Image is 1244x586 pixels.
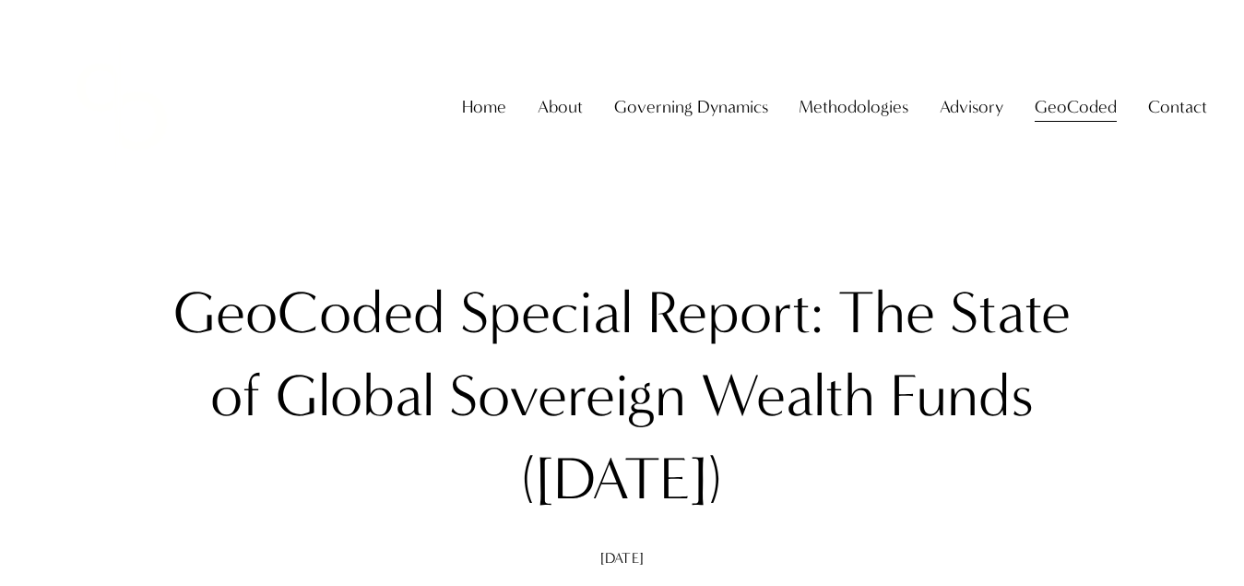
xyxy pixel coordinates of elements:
[37,22,207,192] img: Christopher Sanchez &amp; Co.
[160,271,1084,521] h1: GeoCoded Special Report: The State of Global Sovereign Wealth Funds ([DATE])
[538,91,583,124] span: About
[799,91,908,124] span: Methodologies
[538,90,583,125] a: folder dropdown
[600,549,644,567] span: [DATE]
[940,91,1003,124] span: Advisory
[1035,91,1117,124] span: GeoCoded
[1148,91,1207,124] span: Contact
[1035,90,1117,125] a: folder dropdown
[799,90,908,125] a: folder dropdown
[614,90,768,125] a: folder dropdown
[614,91,768,124] span: Governing Dynamics
[462,90,506,125] a: Home
[1148,90,1207,125] a: folder dropdown
[940,90,1003,125] a: folder dropdown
